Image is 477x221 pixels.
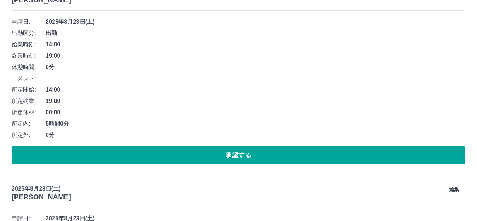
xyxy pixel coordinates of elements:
[46,18,465,26] span: 2025年8月23日(土)
[46,40,465,49] span: 14:00
[46,86,465,94] span: 14:00
[12,146,465,164] button: 承認する
[12,108,46,117] span: 所定休憩:
[443,185,465,195] button: 編集
[12,131,46,139] span: 所定外:
[12,29,46,37] span: 出勤区分:
[46,108,465,117] span: 00:00
[12,52,46,60] span: 終業時刻:
[12,193,71,201] h3: [PERSON_NAME]
[46,63,465,71] span: 0分
[12,74,46,83] span: コメント:
[46,120,465,128] span: 5時間0分
[46,29,465,37] span: 出勤
[12,40,46,49] span: 始業時刻:
[12,86,46,94] span: 所定開始:
[46,97,465,105] span: 19:00
[12,97,46,105] span: 所定終業:
[12,185,71,193] p: 2025年8月23日(土)
[12,63,46,71] span: 休憩時間:
[12,18,46,26] span: 申請日:
[46,52,465,60] span: 19:00
[12,120,46,128] span: 所定内:
[46,131,465,139] span: 0分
